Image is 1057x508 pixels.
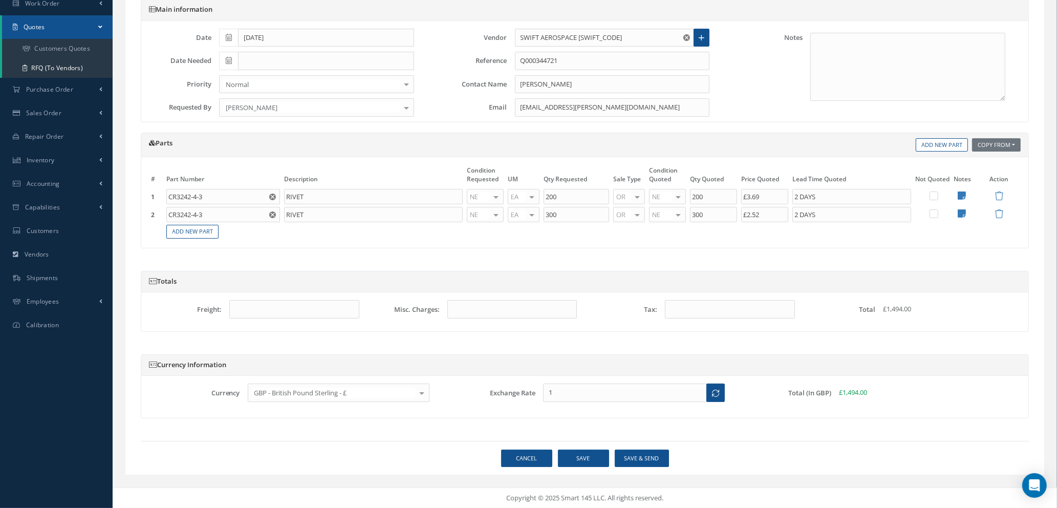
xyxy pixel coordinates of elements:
a: Quotes [2,15,113,39]
span: Repair Order [25,132,64,141]
button: Reset [681,29,694,47]
span: NE [467,192,490,202]
span: £1,494.00 [883,304,911,313]
label: Freight: [149,306,222,313]
th: Description [282,165,465,188]
th: Action [977,165,1021,188]
label: Requested By [141,103,211,111]
label: Email [437,103,507,111]
svg: Reset [269,211,276,218]
span: NE [467,209,490,220]
label: Reference [437,57,507,65]
th: Condition Requested [465,165,506,188]
span: Customers [27,226,59,235]
a: Add New Part [916,138,968,152]
span: GBP - British Pound Sterling - £ [252,388,416,398]
label: Date [141,34,211,41]
a: Remove [995,210,1003,219]
span: Accounting [27,179,60,188]
th: Lead Time Quoted [790,165,913,188]
span: OR [614,209,631,220]
button: Copy From [972,138,1021,152]
div: Open Intercom Messenger [1022,473,1047,498]
th: Notes [952,165,977,188]
span: Sales Order [26,109,61,117]
strong: 2 [151,210,155,219]
th: Qty Quoted [688,165,739,188]
label: Date Needed [141,57,211,65]
th: Qty Requested [542,165,611,188]
span: Employees [27,297,59,306]
span: OR [614,192,631,202]
a: Add New Part [166,225,219,239]
button: Save & Send [615,450,669,468]
th: Sale Type [611,165,647,188]
a: Customers Quotes [2,39,113,58]
label: Misc. Charges: [367,306,440,313]
h5: Totals [149,278,1021,286]
label: Priority [141,80,211,88]
span: EA [508,192,526,202]
label: Total [803,306,875,313]
span: Purchase Order [26,85,73,94]
label: Tax: [585,306,658,313]
button: Reset [267,189,280,204]
span: NE [650,192,672,202]
span: Quotes [24,23,45,31]
button: Save [558,450,609,468]
h5: Parts [149,139,429,147]
span: EA [508,209,526,220]
svg: Reset [683,34,690,41]
label: Exchange Rate [437,389,536,397]
span: Shipments [27,273,58,282]
h5: Currency Information [149,361,1021,369]
svg: Reset [269,194,276,200]
label: Currency [141,389,240,397]
th: Condition Quoted [647,165,688,188]
label: Total (In GBP) [732,389,831,397]
span: NE [650,209,672,220]
label: Contact Name [437,80,507,88]
span: Calibration [26,321,59,329]
span: [PERSON_NAME] [223,102,400,113]
th: # [149,165,164,188]
a: Remove [995,193,1003,201]
button: Reset [267,207,280,222]
span: £1,494.00 [839,388,867,397]
span: Normal [223,79,400,90]
label: Notes [732,29,803,101]
strong: 1 [151,193,155,201]
th: Not Quoted [913,165,952,188]
th: UM [506,165,542,188]
span: Capabilities [25,203,60,211]
a: RFQ (To Vendors) [2,58,113,78]
h5: Main information [149,6,1021,14]
span: Vendors [25,250,49,259]
label: Vendor [437,34,507,41]
th: Part Number [164,165,282,188]
div: Copyright © 2025 Smart 145 LLC. All rights reserved. [123,493,1047,503]
span: Inventory [27,156,55,164]
a: Cancel [501,450,552,468]
th: Price Quoted [739,165,790,188]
